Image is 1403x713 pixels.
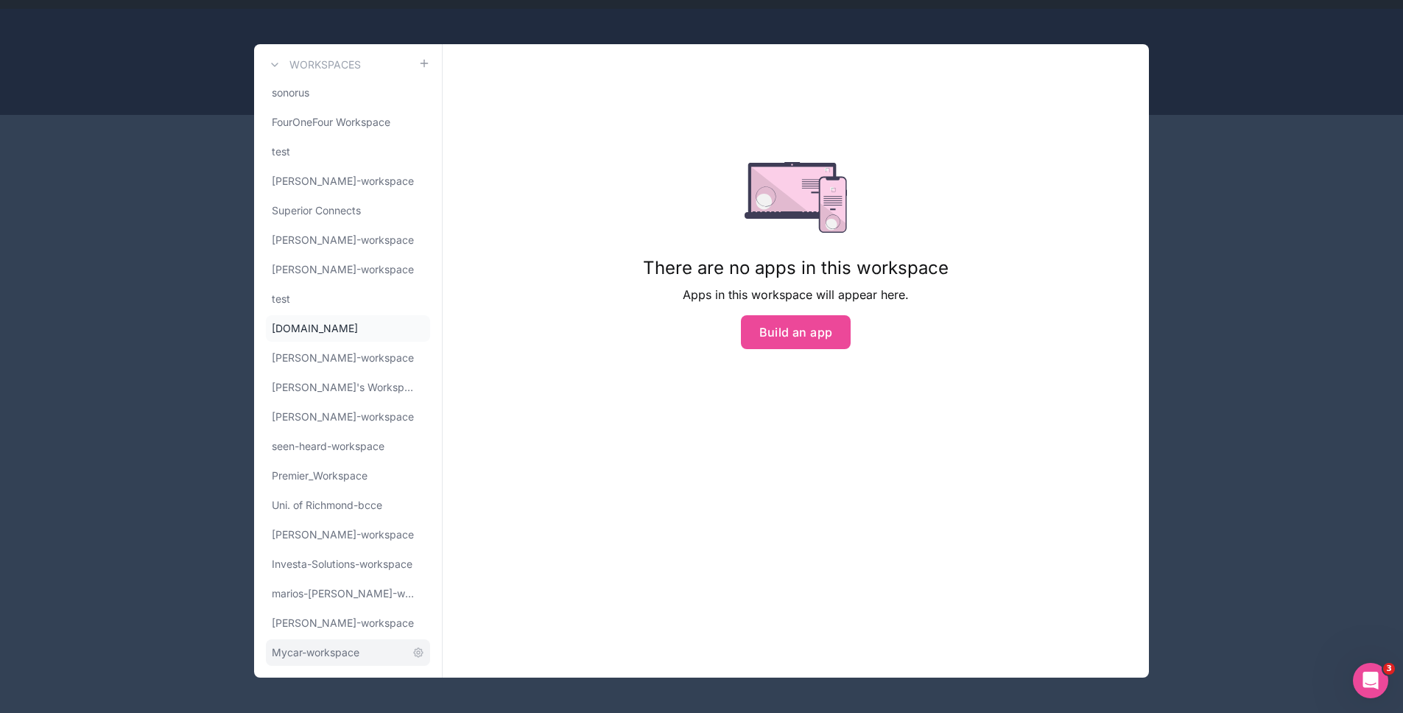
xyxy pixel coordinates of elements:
a: marios-[PERSON_NAME]-workspace [266,580,430,607]
span: [PERSON_NAME]-workspace [272,616,414,631]
a: [PERSON_NAME]-workspace [266,345,430,371]
h3: Workspaces [289,57,361,72]
button: Build an app [741,315,851,349]
a: [PERSON_NAME]'s Workspace [266,374,430,401]
a: [DOMAIN_NAME] [266,315,430,342]
span: [PERSON_NAME]-workspace [272,527,414,542]
a: [PERSON_NAME]-workspace [266,256,430,283]
span: test [272,292,290,306]
span: [PERSON_NAME]-workspace [272,410,414,424]
span: [PERSON_NAME]-workspace [272,351,414,365]
a: [PERSON_NAME]-workspace [266,521,430,548]
a: FourOneFour Workspace [266,109,430,136]
a: Mycar-workspace [266,639,430,666]
a: [PERSON_NAME]-workspace [266,168,430,194]
span: marios-[PERSON_NAME]-workspace [272,586,418,601]
iframe: Intercom live chat [1353,663,1388,698]
span: [PERSON_NAME]'s Workspace [272,380,418,395]
a: Investa-Solutions-workspace [266,551,430,577]
span: Superior Connects [272,203,361,218]
h1: There are no apps in this workspace [643,256,949,280]
a: test [266,138,430,165]
a: [PERSON_NAME]-workspace [266,404,430,430]
a: Superior Connects [266,197,430,224]
span: FourOneFour Workspace [272,115,390,130]
a: seen-heard-workspace [266,433,430,460]
span: [PERSON_NAME]-workspace [272,262,414,277]
a: Premier_Workspace [266,463,430,489]
span: [PERSON_NAME]-workspace [272,174,414,189]
span: [PERSON_NAME]-workspace [272,233,414,247]
a: Workspaces [266,56,361,74]
span: Premier_Workspace [272,468,368,483]
span: Mycar-workspace [272,645,359,660]
span: [DOMAIN_NAME] [272,321,358,336]
a: sonorus [266,80,430,106]
img: empty state [745,162,847,233]
a: Uni. of Richmond-bcce [266,492,430,519]
a: [PERSON_NAME]-workspace [266,610,430,636]
span: sonorus [272,85,309,100]
span: 3 [1383,663,1395,675]
p: Apps in this workspace will appear here. [643,286,949,303]
span: Uni. of Richmond-bcce [272,498,382,513]
span: test [272,144,290,159]
span: seen-heard-workspace [272,439,384,454]
span: Investa-Solutions-workspace [272,557,412,572]
a: [PERSON_NAME]-workspace [266,227,430,253]
a: test [266,286,430,312]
